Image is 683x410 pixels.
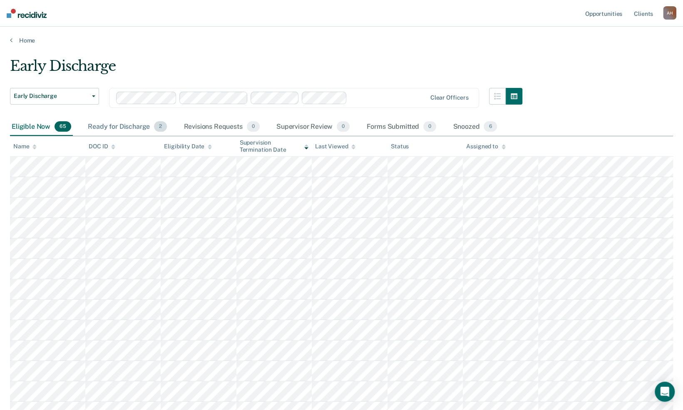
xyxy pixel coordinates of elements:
[391,143,409,150] div: Status
[275,118,352,136] div: Supervisor Review0
[182,118,261,136] div: Revisions Requests0
[86,118,169,136] div: Ready for Discharge2
[154,121,167,132] span: 2
[663,6,676,20] div: A H
[315,143,355,150] div: Last Viewed
[7,9,47,18] img: Recidiviz
[423,121,436,132] span: 0
[663,6,676,20] button: AH
[14,92,89,100] span: Early Discharge
[13,143,37,150] div: Name
[466,143,505,150] div: Assigned to
[55,121,71,132] span: 65
[430,94,469,101] div: Clear officers
[240,139,308,153] div: Supervision Termination Date
[337,121,350,132] span: 0
[484,121,497,132] span: 6
[10,57,522,81] div: Early Discharge
[451,118,499,136] div: Snoozed6
[247,121,260,132] span: 0
[655,382,675,402] div: Open Intercom Messenger
[89,143,115,150] div: DOC ID
[10,88,99,105] button: Early Discharge
[10,118,73,136] div: Eligible Now65
[164,143,212,150] div: Eligibility Date
[365,118,438,136] div: Forms Submitted0
[10,37,673,44] a: Home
